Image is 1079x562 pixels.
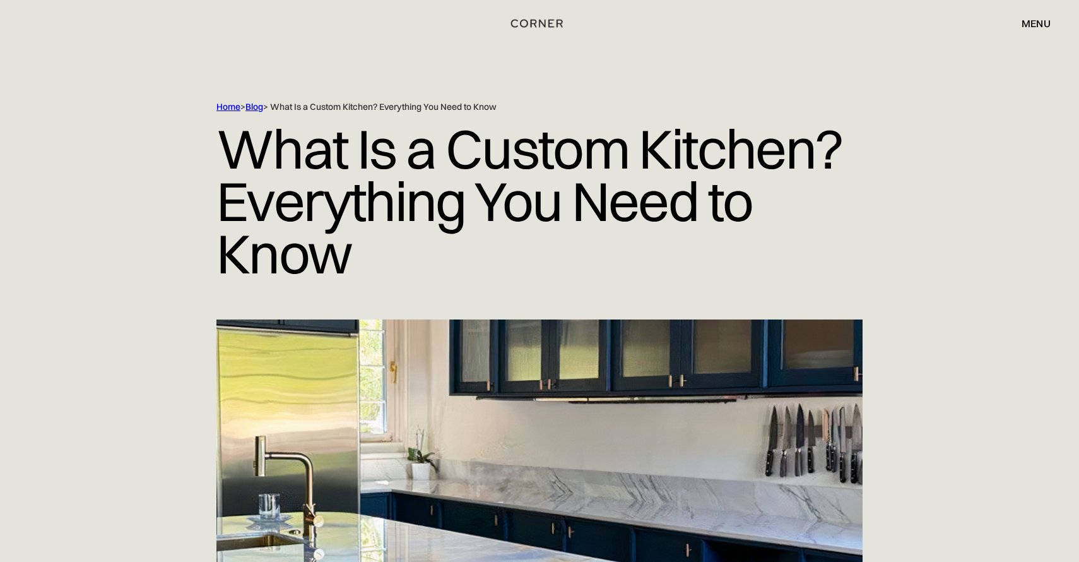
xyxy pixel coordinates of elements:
h1: What Is a Custom Kitchen? Everything You Need to Know [216,113,863,289]
a: Blog [245,101,263,112]
div: menu [1022,18,1051,28]
a: home [497,15,582,32]
a: Home [216,101,240,112]
div: > > What Is a Custom Kitchen? Everything You Need to Know [216,101,810,113]
div: menu [1009,13,1051,34]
